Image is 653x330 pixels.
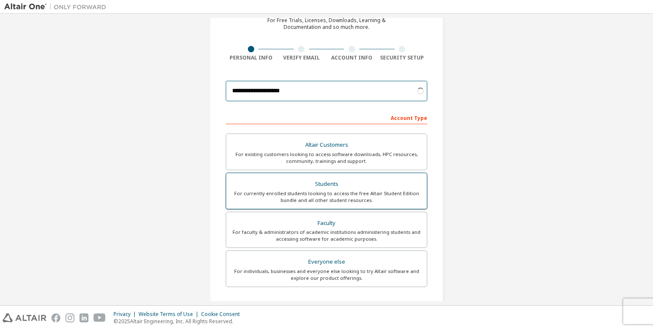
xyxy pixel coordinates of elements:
img: Altair One [4,3,111,11]
img: facebook.svg [51,313,60,322]
img: altair_logo.svg [3,313,46,322]
img: instagram.svg [65,313,74,322]
img: youtube.svg [94,313,106,322]
div: For faculty & administrators of academic institutions administering students and accessing softwa... [231,229,422,242]
div: Your Profile [226,300,427,313]
div: Personal Info [226,54,276,61]
div: Account Type [226,111,427,124]
div: For Free Trials, Licenses, Downloads, Learning & Documentation and so much more. [267,17,386,31]
div: Security Setup [377,54,428,61]
div: Website Terms of Use [139,311,201,318]
div: Everyone else [231,256,422,268]
div: For currently enrolled students looking to access the free Altair Student Edition bundle and all ... [231,190,422,204]
div: Students [231,178,422,190]
div: Cookie Consent [201,311,245,318]
div: Privacy [114,311,139,318]
div: Account Info [326,54,377,61]
div: Verify Email [276,54,327,61]
p: © 2025 Altair Engineering, Inc. All Rights Reserved. [114,318,245,325]
div: For existing customers looking to access software downloads, HPC resources, community, trainings ... [231,151,422,165]
img: linkedin.svg [79,313,88,322]
div: Altair Customers [231,139,422,151]
div: Faculty [231,217,422,229]
div: For individuals, businesses and everyone else looking to try Altair software and explore our prod... [231,268,422,282]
